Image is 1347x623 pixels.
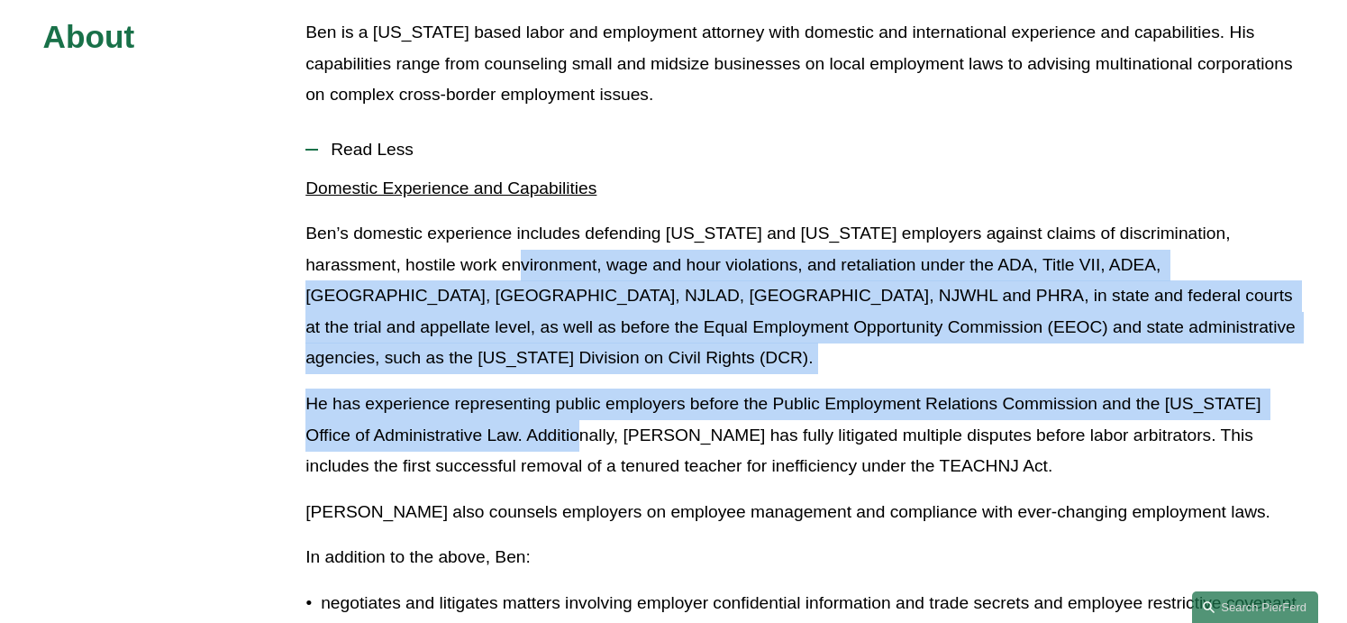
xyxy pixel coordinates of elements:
span: About [43,19,135,54]
p: Ben is a [US_STATE] based labor and employment attorney with domestic and international experienc... [305,17,1304,111]
button: Read Less [305,126,1304,173]
u: Domestic Experience and Capabilities [305,179,596,197]
span: Read Less [318,140,1304,160]
p: In addition to the above, Ben: [305,542,1304,573]
p: Ben’s domestic experience includes defending [US_STATE] and [US_STATE] employers against claims o... [305,218,1304,374]
a: Search this site [1192,591,1318,623]
p: [PERSON_NAME] also counsels employers on employee management and compliance with ever-changing em... [305,497,1304,528]
p: He has experience representing public employers before the Public Employment Relations Commission... [305,389,1304,482]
